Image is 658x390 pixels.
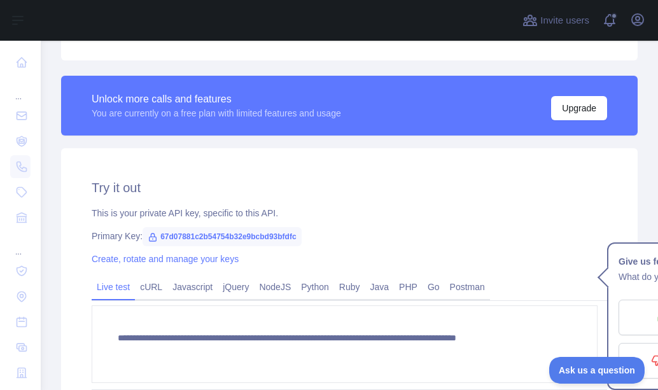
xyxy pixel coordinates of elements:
h2: Try it out [92,179,607,197]
a: Live test [92,277,135,297]
a: Python [296,277,334,297]
button: Invite users [520,10,592,31]
div: Primary Key: [92,230,607,242]
div: You are currently on a free plan with limited features and usage [92,107,341,120]
a: Create, rotate and manage your keys [92,254,239,264]
button: Upgrade [551,96,607,120]
a: Javascript [167,277,218,297]
a: cURL [135,277,167,297]
div: This is your private API key, specific to this API. [92,207,607,219]
a: Java [365,277,395,297]
a: PHP [394,277,423,297]
a: Ruby [334,277,365,297]
div: ... [10,76,31,102]
iframe: Toggle Customer Support [549,357,645,384]
a: jQuery [218,277,254,297]
a: NodeJS [254,277,296,297]
div: Unlock more calls and features [92,92,341,107]
span: Invite users [540,13,589,28]
a: Postman [445,277,490,297]
div: ... [10,232,31,257]
a: Go [423,277,445,297]
span: 67d07881c2b54754b32e9bcbd93bfdfc [143,227,301,246]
